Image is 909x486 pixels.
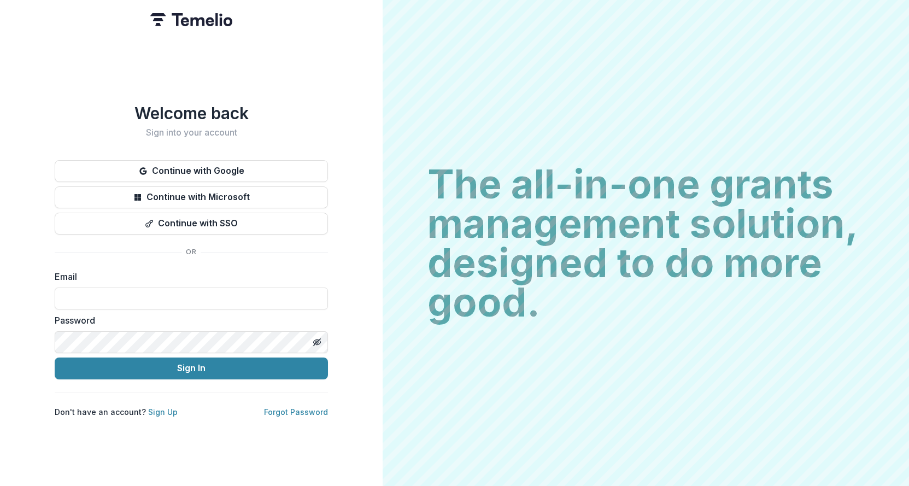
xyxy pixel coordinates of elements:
[55,270,321,283] label: Email
[55,213,328,235] button: Continue with SSO
[150,13,232,26] img: Temelio
[264,407,328,417] a: Forgot Password
[55,160,328,182] button: Continue with Google
[308,333,326,351] button: Toggle password visibility
[55,358,328,379] button: Sign In
[55,127,328,138] h2: Sign into your account
[55,406,178,418] p: Don't have an account?
[55,103,328,123] h1: Welcome back
[148,407,178,417] a: Sign Up
[55,314,321,327] label: Password
[55,186,328,208] button: Continue with Microsoft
